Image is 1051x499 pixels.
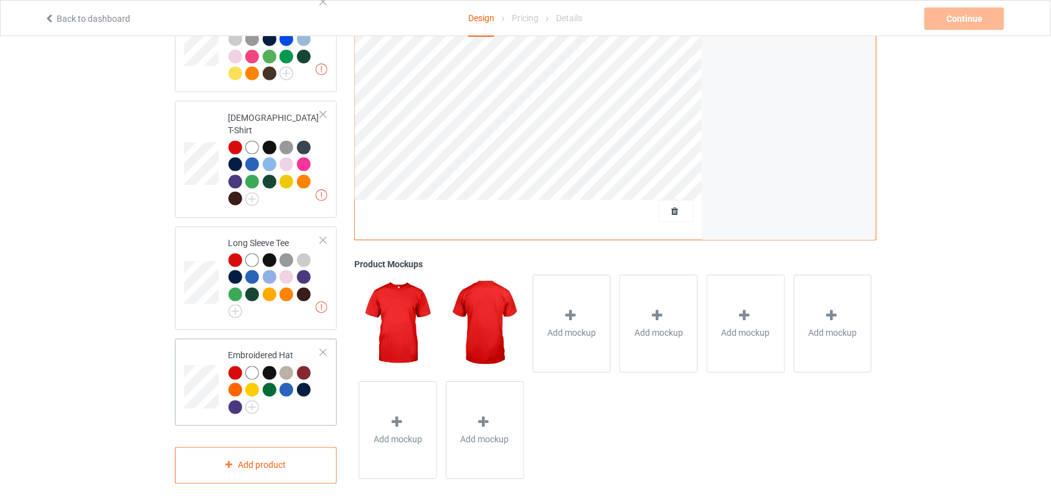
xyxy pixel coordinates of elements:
[634,327,683,340] span: Add mockup
[533,275,611,373] div: Add mockup
[512,1,539,36] div: Pricing
[175,101,337,217] div: [DEMOGRAPHIC_DATA] T-Shirt
[446,275,524,373] img: regular.jpg
[548,327,596,340] span: Add mockup
[280,67,293,80] img: svg+xml;base64,PD94bWwgdmVyc2lvbj0iMS4wIiBlbmNvZGluZz0iVVRGLTgiPz4KPHN2ZyB3aWR0aD0iMjJweCIgaGVpZ2...
[359,382,437,480] div: Add mockup
[707,275,785,373] div: Add mockup
[461,434,509,446] span: Add mockup
[175,339,337,426] div: Embroidered Hat
[557,1,583,36] div: Details
[446,382,524,480] div: Add mockup
[175,227,337,331] div: Long Sleeve Tee
[229,112,321,205] div: [DEMOGRAPHIC_DATA] T-Shirt
[44,14,130,24] a: Back to dashboard
[359,275,436,373] img: regular.jpg
[354,259,876,271] div: Product Mockups
[245,32,259,46] img: heather_texture.png
[620,275,698,373] div: Add mockup
[722,327,770,340] span: Add mockup
[229,349,321,414] div: Embroidered Hat
[316,64,328,75] img: exclamation icon
[809,327,857,340] span: Add mockup
[316,302,328,313] img: exclamation icon
[468,1,494,37] div: Design
[245,192,259,206] img: svg+xml;base64,PD94bWwgdmVyc2lvbj0iMS4wIiBlbmNvZGluZz0iVVRGLTgiPz4KPHN2ZyB3aWR0aD0iMjJweCIgaGVpZ2...
[245,401,259,414] img: svg+xml;base64,PD94bWwgdmVyc2lvbj0iMS4wIiBlbmNvZGluZz0iVVRGLTgiPz4KPHN2ZyB3aWR0aD0iMjJweCIgaGVpZ2...
[175,447,337,484] div: Add product
[374,434,422,446] span: Add mockup
[316,189,328,201] img: exclamation icon
[794,275,872,373] div: Add mockup
[229,305,242,318] img: svg+xml;base64,PD94bWwgdmVyc2lvbj0iMS4wIiBlbmNvZGluZz0iVVRGLTgiPz4KPHN2ZyB3aWR0aD0iMjJweCIgaGVpZ2...
[229,237,321,315] div: Long Sleeve Tee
